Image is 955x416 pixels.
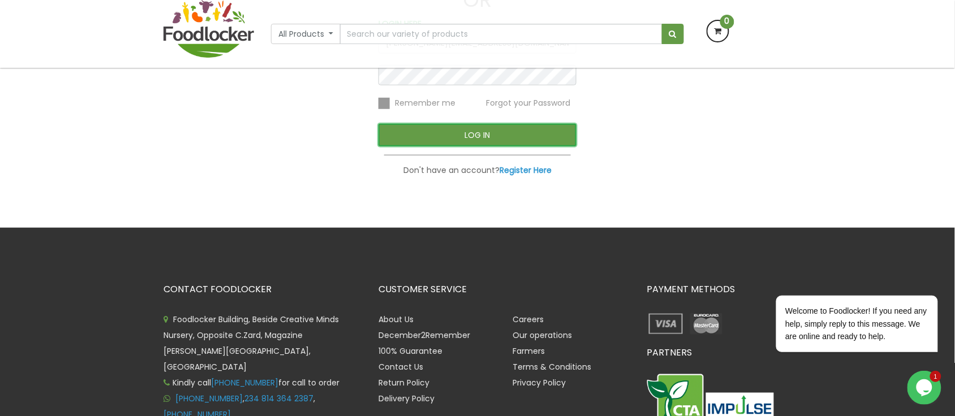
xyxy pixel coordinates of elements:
iframe: chat widget [740,232,944,365]
a: Register Here [500,164,552,176]
a: December2Remember [378,330,470,341]
a: Return Policy [378,377,429,388]
a: [PHONE_NUMBER] [211,377,278,388]
a: About Us [378,314,414,325]
button: All Products [271,24,341,44]
a: Forgot your Password [486,97,570,109]
a: 100% Guarantee [378,345,442,357]
h3: PARTNERS [647,348,791,358]
h3: CONTACT FOODLOCKER [164,284,362,294]
img: payment [687,311,725,336]
span: Remember me [395,97,455,109]
input: Search our variety of products [340,24,663,44]
h3: CUSTOMER SERVICE [378,284,630,294]
a: Delivery Policy [378,393,435,404]
span: Foodlocker Building, Beside Creative Minds Nursery, Opposite C.Zard, Magazine [PERSON_NAME][GEOGR... [164,314,339,372]
img: payment [647,311,685,336]
span: Kindly call for call to order [164,377,339,388]
a: 234 814 364 2387 [244,393,313,404]
h3: PAYMENT METHODS [647,284,791,294]
span: 0 [720,15,734,29]
a: Farmers [513,345,545,357]
a: Contact Us [378,361,423,372]
iframe: chat widget [907,371,944,405]
a: Careers [513,314,544,325]
a: Terms & Conditions [513,361,592,372]
button: LOG IN [378,124,577,146]
p: Don't have an account? [378,164,577,177]
a: Privacy Policy [513,377,566,388]
a: Our operations [513,330,573,341]
a: [PHONE_NUMBER] [175,393,243,404]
